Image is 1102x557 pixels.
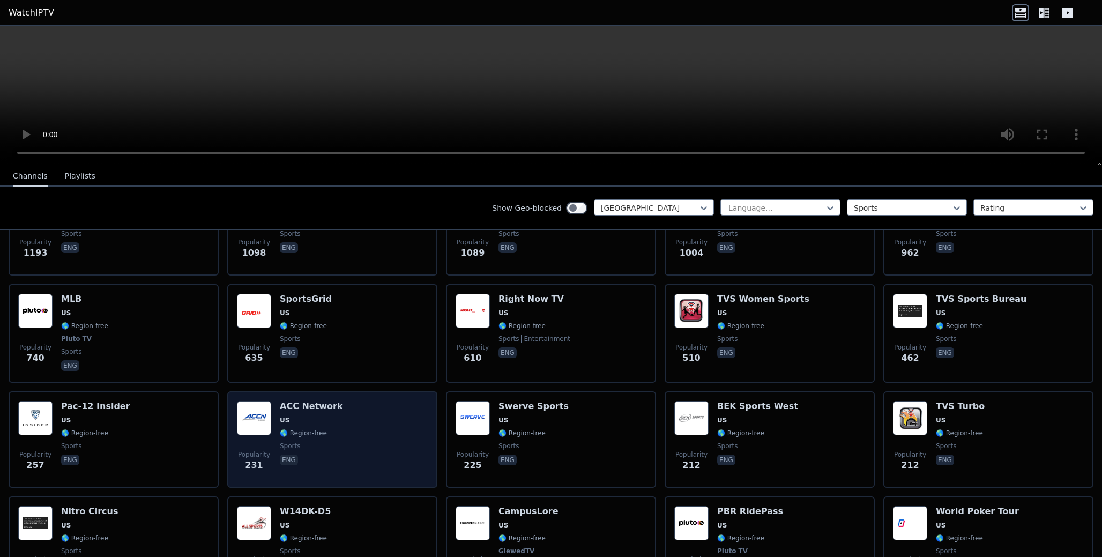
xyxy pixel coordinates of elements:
span: 🌎 Region-free [498,322,546,330]
p: eng [280,242,298,253]
img: MLB [18,294,53,328]
p: eng [498,242,517,253]
p: eng [280,455,298,465]
span: 962 [901,247,919,259]
h6: Right Now TV [498,294,570,305]
span: sports [280,335,300,343]
p: eng [61,360,79,371]
span: sports [61,442,81,450]
h6: ACC Network [280,401,343,412]
span: sports [61,347,81,356]
span: 740 [26,352,44,365]
p: eng [717,347,735,358]
span: sports [936,229,956,238]
span: Popularity [457,238,489,247]
span: sports [280,442,300,450]
p: eng [936,347,954,358]
span: Popularity [238,343,270,352]
span: US [280,309,289,317]
span: 🌎 Region-free [280,534,327,543]
button: Channels [13,166,48,187]
span: 231 [245,459,263,472]
span: Popularity [19,343,51,352]
span: 212 [901,459,919,472]
span: 635 [245,352,263,365]
p: eng [498,455,517,465]
span: sports [717,229,738,238]
p: eng [280,347,298,358]
img: PBR RidePass [674,506,709,540]
span: Popularity [675,450,708,459]
span: Popularity [894,238,926,247]
span: sports [936,442,956,450]
span: US [717,416,727,425]
span: 🌎 Region-free [717,534,764,543]
h6: World Poker Tour [936,506,1019,517]
span: sports [498,442,519,450]
span: 212 [682,459,700,472]
span: Popularity [19,450,51,459]
h6: PBR RidePass [717,506,783,517]
span: sports [61,547,81,555]
span: 🌎 Region-free [280,322,327,330]
h6: W14DK-D5 [280,506,331,517]
span: 1089 [461,247,485,259]
h6: TVS Women Sports [717,294,809,305]
span: Popularity [894,450,926,459]
span: sports [936,335,956,343]
h6: TVS Sports Bureau [936,294,1027,305]
span: Popularity [675,238,708,247]
p: eng [936,455,954,465]
img: Right Now TV [456,294,490,328]
span: 510 [682,352,700,365]
p: eng [717,455,735,465]
span: US [280,416,289,425]
p: eng [61,455,79,465]
span: 🌎 Region-free [936,429,983,437]
img: World Poker Tour [893,506,927,540]
span: 🌎 Region-free [498,429,546,437]
span: sports [717,442,738,450]
img: W14DK-D5 [237,506,271,540]
p: eng [61,242,79,253]
span: sports [61,229,81,238]
span: 🌎 Region-free [717,429,764,437]
span: 1004 [680,247,704,259]
span: sports [280,547,300,555]
span: 🌎 Region-free [717,322,764,330]
h6: Swerve Sports [498,401,569,412]
p: eng [498,347,517,358]
span: US [61,309,71,317]
span: Popularity [238,238,270,247]
img: ACC Network [237,401,271,435]
a: WatchIPTV [9,6,54,19]
span: 🌎 Region-free [61,534,108,543]
span: US [717,521,727,530]
span: Popularity [894,343,926,352]
span: sports [936,547,956,555]
h6: MLB [61,294,108,305]
span: sports [498,229,519,238]
h6: SportsGrid [280,294,332,305]
span: 1098 [242,247,266,259]
span: US [936,309,945,317]
span: Pluto TV [61,335,92,343]
p: eng [936,242,954,253]
img: BEK Sports West [674,401,709,435]
h6: Nitro Circus [61,506,118,517]
h6: TVS Turbo [936,401,985,412]
span: 🌎 Region-free [61,429,108,437]
span: 🌎 Region-free [936,534,983,543]
span: Popularity [457,343,489,352]
span: US [498,521,508,530]
span: 225 [464,459,481,472]
img: CampusLore [456,506,490,540]
span: Popularity [19,238,51,247]
span: GlewedTV [498,547,534,555]
img: Pac-12 Insider [18,401,53,435]
span: sports [280,229,300,238]
img: TVS Turbo [893,401,927,435]
span: US [936,416,945,425]
span: Pluto TV [717,547,748,555]
span: 🌎 Region-free [936,322,983,330]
